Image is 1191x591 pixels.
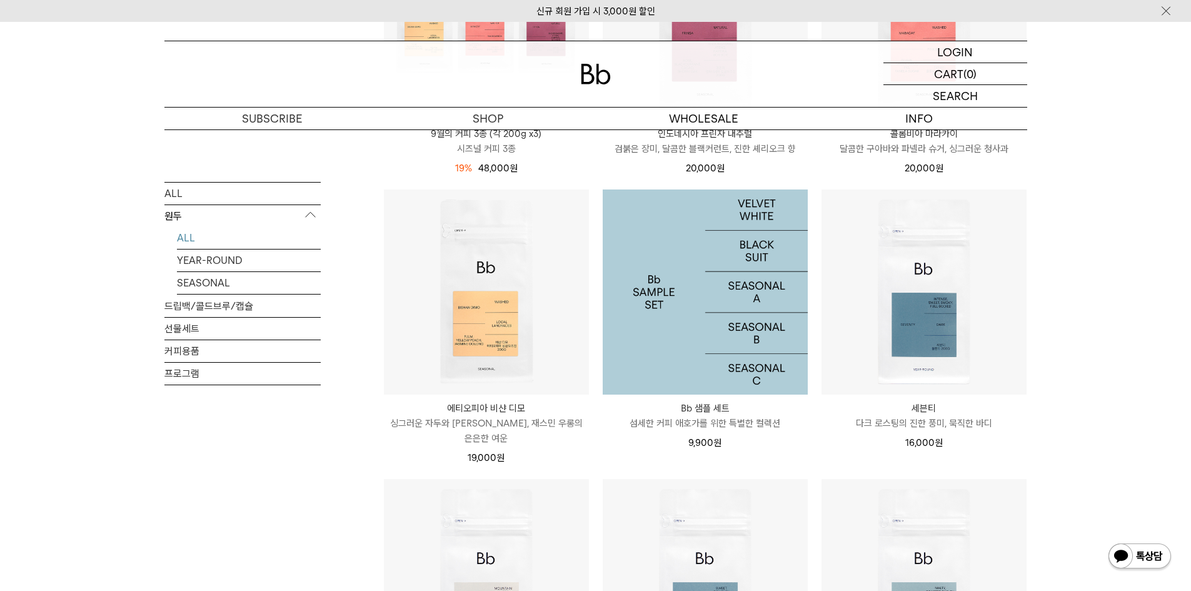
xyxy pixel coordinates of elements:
[177,271,321,293] a: SEASONAL
[536,6,655,17] a: 신규 회원 가입 시 3,000원 할인
[812,108,1027,129] p: INFO
[384,416,589,446] p: 싱그러운 자두와 [PERSON_NAME], 재스민 우롱의 은은한 여운
[935,437,943,448] span: 원
[603,401,808,431] a: Bb 샘플 세트 섬세한 커피 애호가를 위한 특별한 컬렉션
[164,362,321,384] a: 프로그램
[688,437,721,448] span: 9,900
[603,126,808,156] a: 인도네시아 프린자 내추럴 검붉은 장미, 달콤한 블랙커런트, 진한 셰리오크 향
[164,205,321,227] p: 원두
[164,317,321,339] a: 선물세트
[603,416,808,431] p: 섬세한 커피 애호가를 위한 특별한 컬렉션
[455,161,472,176] div: 19%
[177,226,321,248] a: ALL
[496,452,505,463] span: 원
[883,63,1027,85] a: CART (0)
[905,437,943,448] span: 16,000
[603,189,808,395] img: 1000000330_add2_017.jpg
[822,141,1027,156] p: 달콤한 구아바와 파넬라 슈거, 싱그러운 청사과
[934,63,963,84] p: CART
[935,163,943,174] span: 원
[905,163,943,174] span: 20,000
[822,401,1027,416] p: 세븐티
[384,189,589,395] img: 에티오피아 비샨 디모
[603,141,808,156] p: 검붉은 장미, 달콤한 블랙커런트, 진한 셰리오크 향
[883,41,1027,63] a: LOGIN
[177,249,321,271] a: YEAR-ROUND
[1107,542,1172,572] img: 카카오톡 채널 1:1 채팅 버튼
[937,41,973,63] p: LOGIN
[963,63,977,84] p: (0)
[596,108,812,129] p: WHOLESALE
[380,108,596,129] a: SHOP
[384,401,589,446] a: 에티오피아 비샨 디모 싱그러운 자두와 [PERSON_NAME], 재스민 우롱의 은은한 여운
[933,85,978,107] p: SEARCH
[822,401,1027,431] a: 세븐티 다크 로스팅의 진한 풍미, 묵직한 바디
[822,189,1027,395] img: 세븐티
[384,401,589,416] p: 에티오피아 비샨 디모
[603,189,808,395] a: Bb 샘플 세트
[164,182,321,204] a: ALL
[164,295,321,316] a: 드립백/콜드브루/캡슐
[822,126,1027,156] a: 콜롬비아 마라카이 달콤한 구아바와 파넬라 슈거, 싱그러운 청사과
[164,108,380,129] a: SUBSCRIBE
[384,141,589,156] p: 시즈널 커피 3종
[603,126,808,141] p: 인도네시아 프린자 내추럴
[478,163,518,174] span: 48,000
[822,126,1027,141] p: 콜롬비아 마라카이
[468,452,505,463] span: 19,000
[686,163,725,174] span: 20,000
[384,126,589,156] a: 9월의 커피 3종 (각 200g x3) 시즈널 커피 3종
[713,437,721,448] span: 원
[581,64,611,84] img: 로고
[716,163,725,174] span: 원
[603,401,808,416] p: Bb 샘플 세트
[164,340,321,361] a: 커피용품
[510,163,518,174] span: 원
[384,126,589,141] p: 9월의 커피 3종 (각 200g x3)
[822,416,1027,431] p: 다크 로스팅의 진한 풍미, 묵직한 바디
